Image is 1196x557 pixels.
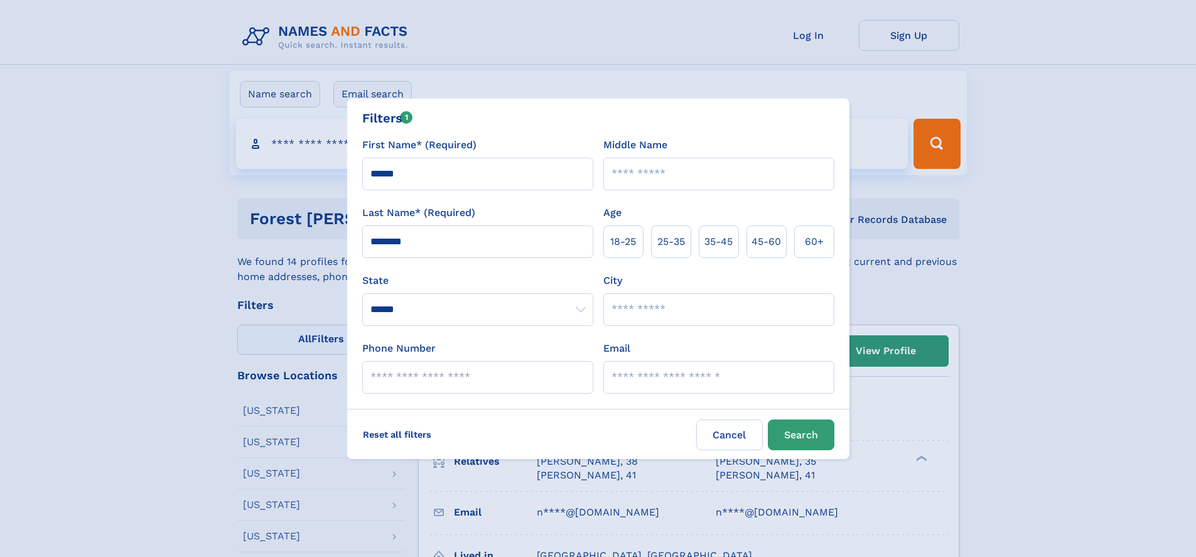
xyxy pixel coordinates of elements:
[603,273,622,288] label: City
[752,234,781,249] span: 45‑60
[704,234,733,249] span: 35‑45
[355,419,439,450] label: Reset all filters
[805,234,824,249] span: 60+
[362,273,593,288] label: State
[610,234,636,249] span: 18‑25
[603,205,622,220] label: Age
[362,341,436,356] label: Phone Number
[696,419,763,450] label: Cancel
[362,109,413,127] div: Filters
[362,138,477,153] label: First Name* (Required)
[362,205,475,220] label: Last Name* (Required)
[768,419,834,450] button: Search
[603,138,667,153] label: Middle Name
[603,341,630,356] label: Email
[657,234,685,249] span: 25‑35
